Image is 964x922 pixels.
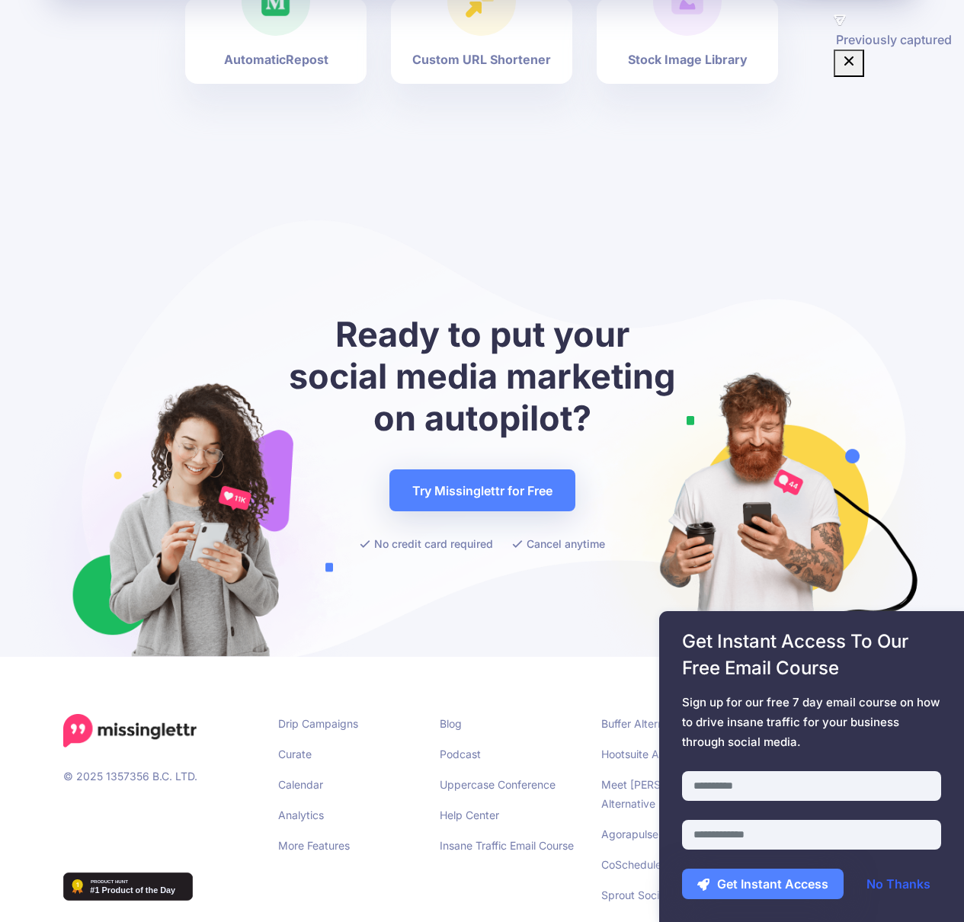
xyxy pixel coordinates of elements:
a: Help Center [440,808,499,821]
span: Get Instant Access To Our Free Email Course [682,628,941,681]
a: Insane Traffic Email Course [440,839,574,852]
li: No credit card required [360,534,493,553]
a: Agorapulse Alternative [601,828,716,840]
a: Try Missinglettr for Free [389,469,575,511]
span: Sign up for our free 7 day email course on how to drive insane traffic for your business through ... [682,693,941,752]
a: More Features [278,839,350,852]
a: No Thanks [851,869,946,899]
b: Custom URL Shortener [412,50,551,69]
a: Sprout Social Alternative [601,888,725,901]
a: Blog [440,717,462,730]
a: Buffer Alternative [601,717,688,730]
b: Stock Image Library [628,50,748,69]
button: Get Instant Access [682,869,844,899]
a: Podcast [440,748,481,760]
a: Meet [PERSON_NAME] Alternative [601,778,718,810]
a: Uppercase Conference [440,778,556,791]
h2: Ready to put your social media marketing on autopilot? [284,313,681,439]
b: Automatic Repost [224,50,328,69]
a: Hootsuite Alternative [601,748,706,760]
li: Cancel anytime [512,534,605,553]
a: CoSchedule Alternative [601,858,719,871]
a: Drip Campaigns [278,717,358,730]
